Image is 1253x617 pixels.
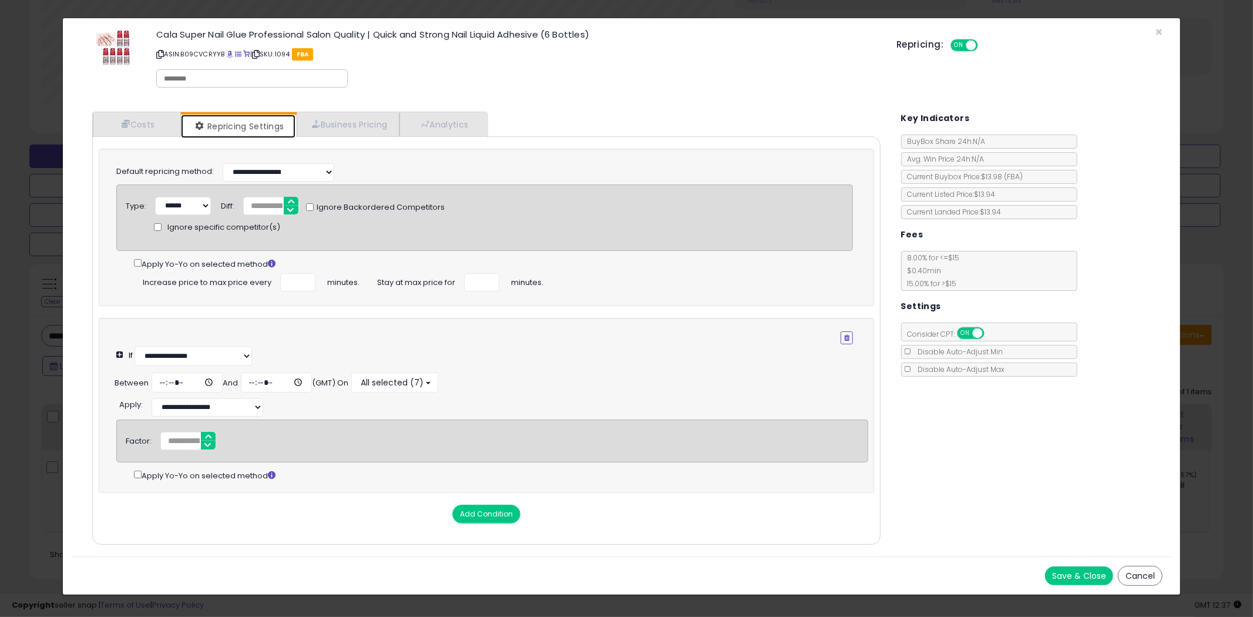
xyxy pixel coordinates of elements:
[511,273,543,289] span: minutes.
[96,30,132,65] img: 51JCinVgGNL._SL60_.jpg
[134,257,853,270] div: Apply Yo-Yo on selected method
[119,399,141,410] span: Apply
[1155,24,1163,41] span: ×
[896,40,943,49] h5: Repricing:
[901,299,941,314] h5: Settings
[235,49,241,59] a: All offer listings
[223,378,238,389] div: And
[1005,172,1023,182] span: ( FBA )
[902,207,1002,217] span: Current Landed Price: $13.94
[902,253,960,289] span: 8.00 % for <= $15
[312,378,348,389] div: (GMT) On
[297,112,399,136] a: Business Pricing
[227,49,233,59] a: BuyBox page
[243,49,250,59] a: Your listing only
[327,273,360,289] span: minutes.
[119,395,143,411] div: :
[116,166,214,177] label: Default repricing method:
[901,111,970,126] h5: Key Indicators
[902,154,985,164] span: Avg. Win Price 24h: N/A
[126,432,152,447] div: Factor:
[912,364,1005,374] span: Disable Auto-Adjust Max
[399,112,486,136] a: Analytics
[912,347,1003,357] span: Disable Auto-Adjust Min
[314,202,445,213] span: Ignore Backordered Competitors
[181,115,296,138] a: Repricing Settings
[982,328,1001,338] span: OFF
[292,48,314,61] span: FBA
[134,468,868,481] div: Apply Yo-Yo on selected method
[126,197,146,212] div: Type:
[901,227,923,242] h5: Fees
[1118,566,1163,586] button: Cancel
[143,273,271,289] span: Increase price to max price every
[359,377,424,388] span: All selected (7)
[156,45,879,63] p: ASIN: B09CVCRYYB | SKU: 1094
[902,279,957,289] span: 15.00 % for > $15
[982,172,1023,182] span: $13.98
[221,197,234,212] div: Diff:
[115,378,149,389] div: Between
[902,189,996,199] span: Current Listed Price: $13.94
[902,266,942,276] span: $0.40 min
[93,112,181,136] a: Costs
[958,328,973,338] span: ON
[902,172,1023,182] span: Current Buybox Price:
[156,30,879,39] h3: Cala Super Nail Glue Professional Salon Quality | Quick and Strong Nail Liquid Adhesive (6 Bottles)
[902,329,1000,339] span: Consider CPT:
[1045,566,1113,585] button: Save & Close
[844,334,849,341] i: Remove Condition
[377,273,455,289] span: Stay at max price for
[952,41,966,51] span: ON
[167,222,280,233] span: Ignore specific competitor(s)
[902,136,986,146] span: BuyBox Share 24h: N/A
[452,505,520,524] button: Add Condition
[976,41,995,51] span: OFF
